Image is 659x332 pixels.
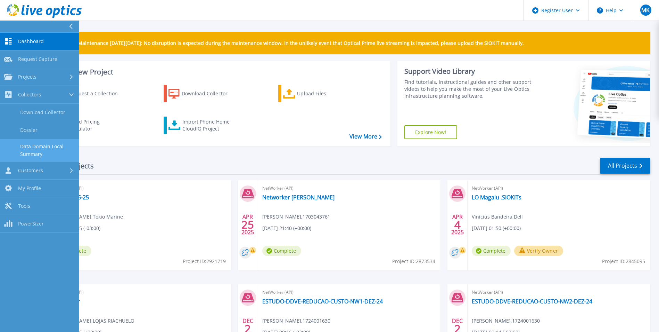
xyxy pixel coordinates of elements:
[18,74,36,80] span: Projects
[472,184,646,192] span: NetWorker (API)
[600,158,650,174] a: All Projects
[49,85,127,102] a: Request a Collection
[49,117,127,134] a: Cloud Pricing Calculator
[404,125,457,139] a: Explore Now!
[262,194,335,201] a: Networker [PERSON_NAME]
[18,221,44,227] span: PowerSizer
[183,258,226,265] span: Project ID: 2921719
[472,288,646,296] span: NetWorker (API)
[164,85,241,102] a: Download Collector
[182,87,237,101] div: Download Collector
[52,40,524,46] p: Scheduled Maintenance [DATE][DATE]: No disruption is expected during the maintenance window. In t...
[262,298,383,305] a: ESTUDO-DDVE-REDUCAO-CUSTO-NW1-DEZ-24
[472,298,592,305] a: ESTUDO-DDVE-REDUCAO-CUSTO-NW2-DEZ-24
[49,68,381,76] h3: Start a New Project
[641,7,650,13] span: MK
[262,213,330,221] span: [PERSON_NAME] , 1703043761
[18,92,41,98] span: Collectors
[392,258,435,265] span: Project ID: 2873534
[182,118,237,132] div: Import Phone Home CloudIQ Project
[18,56,57,62] span: Request Capture
[241,222,254,228] span: 25
[18,185,41,191] span: My Profile
[262,317,330,325] span: [PERSON_NAME] , 1724001630
[472,246,511,256] span: Complete
[454,222,461,228] span: 4
[451,212,464,237] div: APR 2025
[52,288,227,296] span: NetWorker (API)
[241,212,254,237] div: APR 2025
[52,213,123,221] span: [PERSON_NAME] , Tokio Marine
[404,67,533,76] div: Support Video Library
[472,194,521,201] a: LO Magalu .SIOKITs
[454,326,461,332] span: 2
[262,288,437,296] span: NetWorker (API)
[245,326,251,332] span: 2
[262,246,301,256] span: Complete
[52,184,227,192] span: NetWorker (API)
[262,224,311,232] span: [DATE] 21:40 (+00:00)
[514,246,563,256] button: Verify Owner
[297,87,353,101] div: Upload Files
[472,317,540,325] span: [PERSON_NAME] , 1724001630
[278,85,356,102] a: Upload Files
[18,203,30,209] span: Tools
[602,258,645,265] span: Project ID: 2845095
[69,87,125,101] div: Request a Collection
[472,224,521,232] span: [DATE] 01:50 (+00:00)
[262,184,437,192] span: NetWorker (API)
[472,213,523,221] span: Vinicius Bandeira , Dell
[404,79,533,100] div: Find tutorials, instructional guides and other support videos to help you make the most of your L...
[18,38,44,45] span: Dashboard
[349,133,382,140] a: View More
[18,167,43,174] span: Customers
[68,118,124,132] div: Cloud Pricing Calculator
[52,317,134,325] span: [PERSON_NAME] , LOJAS RIACHUELO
